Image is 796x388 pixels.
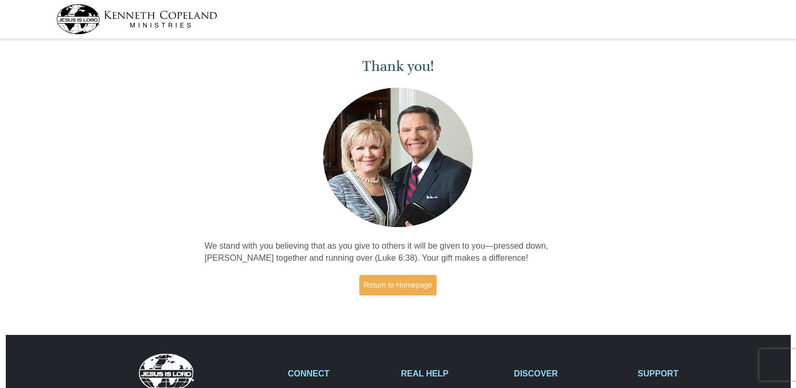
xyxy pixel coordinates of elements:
[320,85,476,230] img: Kenneth and Gloria
[288,369,390,379] h2: CONNECT
[359,275,437,295] a: Return to Homepage
[205,240,592,264] p: We stand with you believing that as you give to others it will be given to you—pressed down, [PER...
[205,58,592,75] h1: Thank you!
[514,369,627,379] h2: DISCOVER
[401,369,503,379] h2: REAL HELP
[56,4,217,34] img: kcm-header-logo.svg
[638,369,740,379] h2: SUPPORT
